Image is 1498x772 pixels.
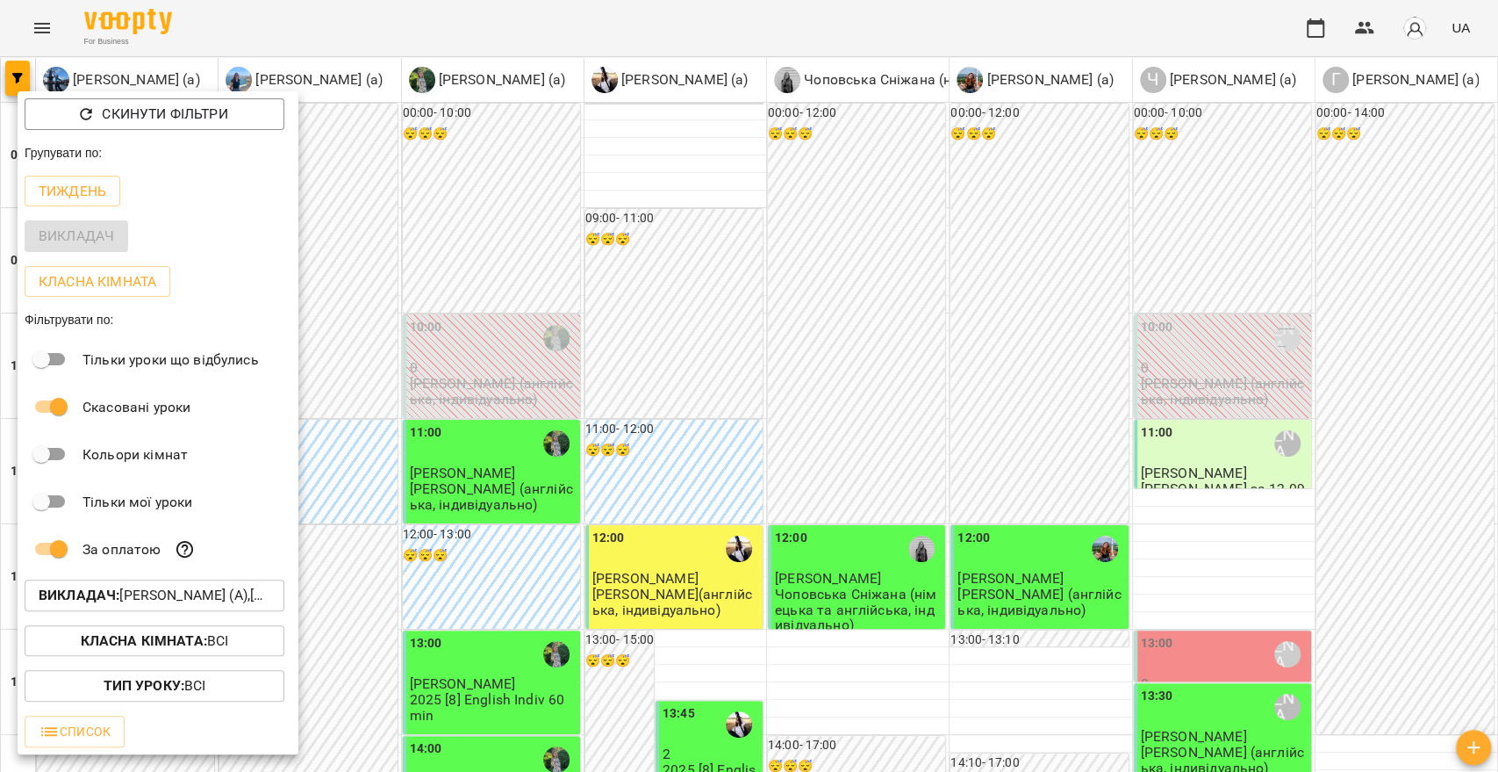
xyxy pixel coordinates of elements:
[25,670,284,702] button: Тип Уроку:Всі
[25,98,284,130] button: Скинути фільтри
[39,585,270,606] p: [PERSON_NAME] (а),[PERSON_NAME] (а),[PERSON_NAME] (а),[PERSON_NAME] (а),[PERSON_NAME] (а),[PERSON...
[25,625,284,657] button: Класна кімната:Всі
[39,271,156,292] p: Класна кімната
[25,580,284,611] button: Викладач:[PERSON_NAME] (а),[PERSON_NAME] (а),[PERSON_NAME] (а),[PERSON_NAME] (а),[PERSON_NAME] (а...
[25,266,170,298] button: Класна кімната
[39,721,111,742] span: Список
[39,181,106,202] p: Тиждень
[82,539,161,560] p: За оплатою
[18,137,298,169] div: Групувати по:
[104,675,206,696] p: Всі
[81,631,229,652] p: Всі
[81,632,207,649] b: Класна кімната :
[82,492,192,513] p: Тільки мої уроки
[82,397,190,418] p: Скасовані уроки
[102,104,227,125] p: Скинути фільтри
[18,304,298,335] div: Фільтрувати по:
[104,677,184,694] b: Тип Уроку :
[25,716,125,747] button: Список
[25,176,120,207] button: Тиждень
[82,350,259,371] p: Тільки уроки що відбулись
[82,444,188,465] p: Кольори кімнат
[39,587,119,603] b: Викладач :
